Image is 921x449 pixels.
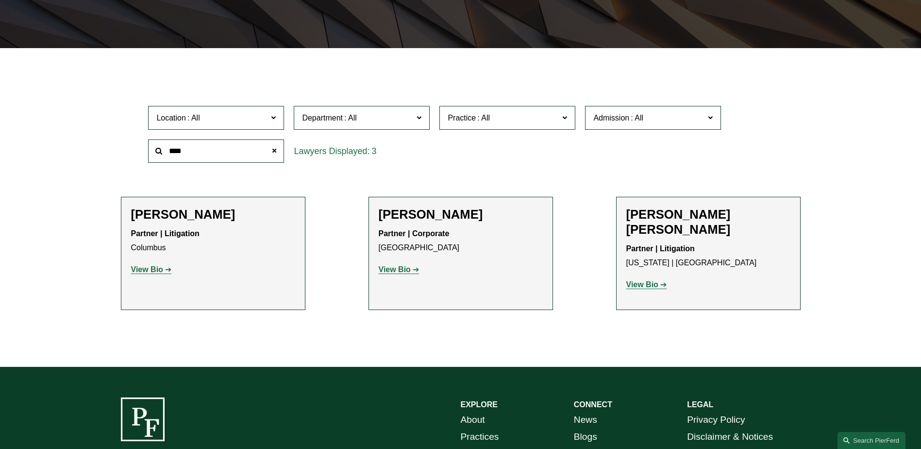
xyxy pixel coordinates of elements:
span: Practice [448,114,476,122]
p: Columbus [131,227,295,255]
span: 3 [371,146,376,156]
a: Blogs [574,429,597,446]
strong: Partner | Litigation [626,244,695,253]
strong: View Bio [626,280,658,289]
p: [GEOGRAPHIC_DATA] [379,227,543,255]
a: News [574,412,597,429]
a: Privacy Policy [687,412,745,429]
h2: [PERSON_NAME] [379,207,543,222]
span: Department [302,114,343,122]
span: Location [156,114,186,122]
a: Disclaimer & Notices [687,429,773,446]
strong: CONNECT [574,400,612,409]
a: Practices [461,429,499,446]
h2: [PERSON_NAME] [131,207,295,222]
h2: [PERSON_NAME] [PERSON_NAME] [626,207,790,237]
span: Admission [593,114,629,122]
strong: View Bio [379,265,411,274]
p: [US_STATE] | [GEOGRAPHIC_DATA] [626,242,790,270]
strong: Partner | Corporate [379,229,450,238]
strong: LEGAL [687,400,713,409]
a: About [461,412,485,429]
strong: Partner | Litigation [131,229,200,238]
strong: View Bio [131,265,163,274]
strong: EXPLORE [461,400,498,409]
a: View Bio [379,265,419,274]
a: View Bio [626,280,667,289]
a: View Bio [131,265,172,274]
a: Search this site [837,432,905,449]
